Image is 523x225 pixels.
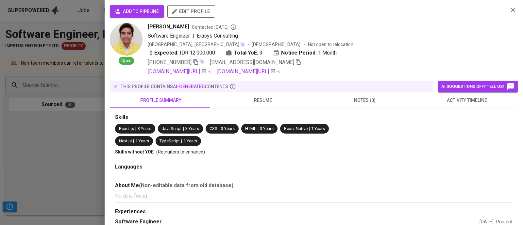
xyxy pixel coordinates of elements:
[139,182,233,188] b: (Non-editable data from old database)
[210,126,217,131] span: CSS
[156,149,205,154] span: (Recruiters to enhance)
[135,138,149,143] span: 1 Years
[173,84,205,89] span: AI-generated
[160,138,180,143] span: TypeScript
[197,33,238,39] span: Erasys Consulting
[260,126,274,131] span: 3 Years
[252,41,301,48] span: [DEMOGRAPHIC_DATA]
[441,83,515,90] span: AI suggestions off? Tell us!
[420,96,514,104] span: activity timeline
[173,7,210,16] span: edit profile
[135,126,136,132] span: |
[230,24,237,30] svg: By Batam recruiter
[245,126,256,131] span: HTML
[115,182,513,189] div: About Me
[110,23,143,56] img: 538457e9b441f906c5879900624bb027.jpg
[309,126,310,132] span: |
[121,83,228,90] p: this profile contains contents
[115,8,159,16] span: add to pipeline
[308,41,353,48] p: Not open to relocation
[260,49,262,57] span: 3
[210,59,294,65] span: [EMAIL_ADDRESS][DOMAIN_NAME]
[183,126,184,132] span: |
[219,126,220,132] span: |
[148,49,215,57] div: IDR 12.000.000
[181,138,182,144] span: |
[148,59,192,65] span: [PHONE_NUMBER]
[115,114,513,121] div: Skills
[258,126,259,132] span: |
[154,49,178,57] b: Expected:
[273,49,337,57] div: 1 Month
[183,138,197,143] span: 1 Years
[115,192,513,200] p: No data found.
[234,49,258,57] b: Total YoE:
[148,68,207,75] a: [DOMAIN_NAME][URL]
[148,23,189,31] span: [PERSON_NAME]
[438,81,518,92] button: AI suggestions off? Tell us!
[148,33,190,39] span: Software Engineer
[114,96,208,104] span: profile summary
[199,59,205,64] img: magic_wand.svg
[221,126,235,131] span: 3 Years
[216,96,310,104] span: resume
[318,96,412,104] span: notes (0)
[119,58,134,64] span: Open
[133,138,134,144] span: |
[193,32,194,40] span: |
[115,208,513,216] div: Experiences
[185,126,199,131] span: 3 Years
[192,24,237,30] span: Contacted [DATE]
[148,41,245,48] div: [GEOGRAPHIC_DATA], [GEOGRAPHIC_DATA]
[217,68,276,75] a: [DOMAIN_NAME][URL]
[119,126,134,131] span: React.js
[480,218,513,225] div: [DATE] - Present
[119,138,132,143] span: Next.js
[115,163,513,171] div: Languages
[162,126,182,131] span: JavaScript
[284,126,308,131] span: React Native
[167,5,215,18] button: edit profile
[240,42,245,47] img: magic_wand.svg
[110,5,164,18] button: add to pipeline
[311,126,325,131] span: 1 Years
[138,126,151,131] span: 3 Years
[281,49,317,57] b: Notice Period:
[115,149,154,154] span: Skills without YOE
[167,8,215,14] a: edit profile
